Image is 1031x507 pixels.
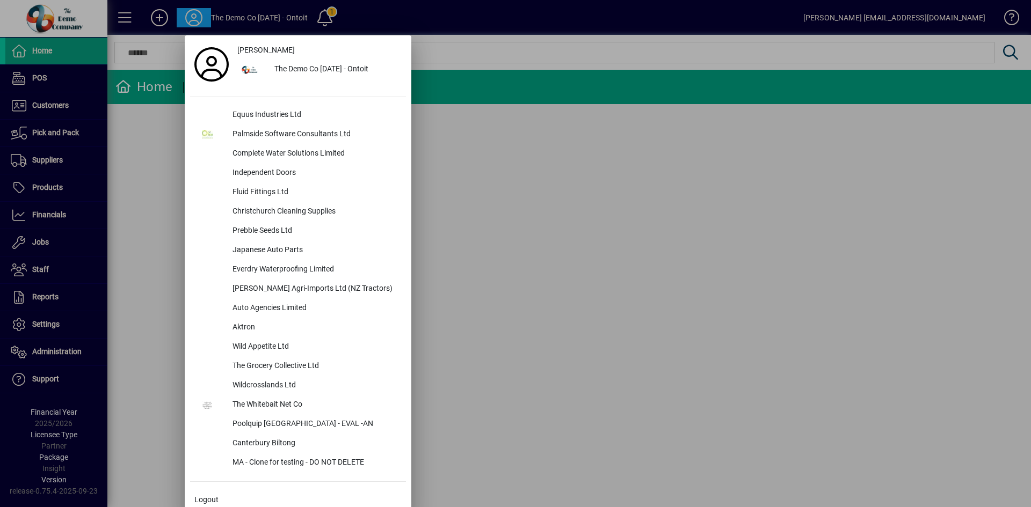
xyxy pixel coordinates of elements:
a: Profile [190,55,233,74]
div: Fluid Fittings Ltd [224,183,406,202]
button: Poolquip [GEOGRAPHIC_DATA] - EVAL -AN [190,415,406,434]
button: Wild Appetite Ltd [190,337,406,357]
div: Canterbury Biltong [224,434,406,453]
button: Japanese Auto Parts [190,241,406,260]
button: [PERSON_NAME] Agri-Imports Ltd (NZ Tractors) [190,280,406,299]
button: Aktron [190,318,406,337]
div: [PERSON_NAME] Agri-Imports Ltd (NZ Tractors) [224,280,406,299]
div: Prebble Seeds Ltd [224,222,406,241]
div: Aktron [224,318,406,337]
button: Equus Industries Ltd [190,106,406,125]
button: Prebble Seeds Ltd [190,222,406,241]
button: The Demo Co [DATE] - Ontoit [233,60,406,79]
button: Fluid Fittings Ltd [190,183,406,202]
button: The Whitebait Net Co [190,395,406,415]
a: [PERSON_NAME] [233,41,406,60]
button: Christchurch Cleaning Supplies [190,202,406,222]
div: Equus Industries Ltd [224,106,406,125]
span: Logout [194,494,219,505]
button: Wildcrosslands Ltd [190,376,406,395]
div: Christchurch Cleaning Supplies [224,202,406,222]
div: Independent Doors [224,164,406,183]
div: Wildcrosslands Ltd [224,376,406,395]
button: Everdry Waterproofing Limited [190,260,406,280]
div: Complete Water Solutions Limited [224,144,406,164]
div: Everdry Waterproofing Limited [224,260,406,280]
div: Wild Appetite Ltd [224,337,406,357]
div: The Grocery Collective Ltd [224,357,406,376]
div: The Whitebait Net Co [224,395,406,415]
div: MA - Clone for testing - DO NOT DELETE [224,453,406,473]
button: Palmside Software Consultants Ltd [190,125,406,144]
div: Palmside Software Consultants Ltd [224,125,406,144]
button: Independent Doors [190,164,406,183]
div: The Demo Co [DATE] - Ontoit [266,60,406,79]
button: The Grocery Collective Ltd [190,357,406,376]
div: Japanese Auto Parts [224,241,406,260]
button: Auto Agencies Limited [190,299,406,318]
div: Auto Agencies Limited [224,299,406,318]
div: Poolquip [GEOGRAPHIC_DATA] - EVAL -AN [224,415,406,434]
button: MA - Clone for testing - DO NOT DELETE [190,453,406,473]
button: Complete Water Solutions Limited [190,144,406,164]
button: Canterbury Biltong [190,434,406,453]
span: [PERSON_NAME] [237,45,295,56]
